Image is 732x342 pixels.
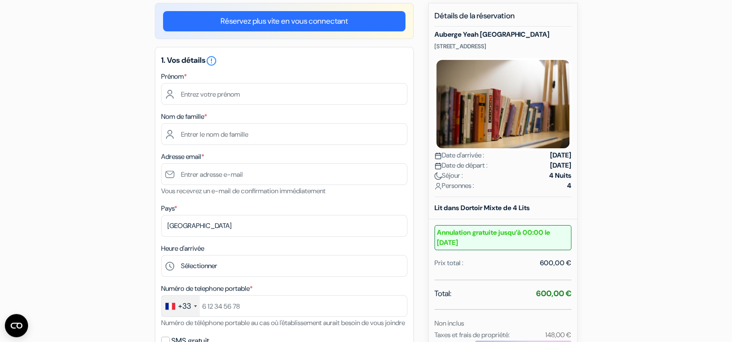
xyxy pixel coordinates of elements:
label: Pays [161,203,177,214]
input: Entrer le nom de famille [161,123,407,145]
small: Numéro de téléphone portable au cas où l'établissement aurait besoin de vous joindre [161,318,405,327]
i: error_outline [206,55,217,67]
div: France: +33 [162,296,200,316]
small: Taxes et frais de propriété: [434,330,510,339]
button: Ouvrir le widget CMP [5,314,28,337]
div: Prix total : [434,258,463,268]
span: Séjour : [434,171,463,181]
b: Lit dans Dortoir Mixte de 4 Lits [434,203,530,212]
span: Date de départ : [434,160,488,171]
small: Non inclus [434,319,464,328]
input: 6 12 34 56 78 [161,295,407,317]
small: Vous recevrez un e-mail de confirmation immédiatement [161,186,326,195]
label: Numéro de telephone portable [161,284,253,294]
p: [STREET_ADDRESS] [434,43,571,50]
input: Entrez votre prénom [161,83,407,105]
a: error_outline [206,55,217,65]
img: calendar.svg [434,152,442,159]
label: Adresse email [161,152,204,162]
strong: 4 [567,181,571,191]
h5: Auberge Yeah [GEOGRAPHIC_DATA] [434,30,571,39]
a: Réservez plus vite en vous connectant [163,11,405,31]
label: Prénom [161,71,187,82]
strong: 4 Nuits [549,171,571,181]
img: calendar.svg [434,162,442,170]
span: Personnes : [434,181,474,191]
label: Nom de famille [161,112,207,122]
img: moon.svg [434,172,442,180]
h5: 1. Vos détails [161,55,407,67]
img: user_icon.svg [434,183,442,190]
small: 148,00 € [545,330,571,339]
div: +33 [178,300,191,312]
div: 600,00 € [540,258,571,268]
input: Entrer adresse e-mail [161,163,407,185]
label: Heure d'arrivée [161,243,204,254]
strong: 600,00 € [536,288,571,299]
span: Date d'arrivée : [434,150,484,160]
span: Total: [434,288,451,299]
small: Annulation gratuite jusqu’à 00:00 le [DATE] [434,225,571,250]
strong: [DATE] [550,150,571,160]
h5: Détails de la réservation [434,11,571,27]
strong: [DATE] [550,160,571,171]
